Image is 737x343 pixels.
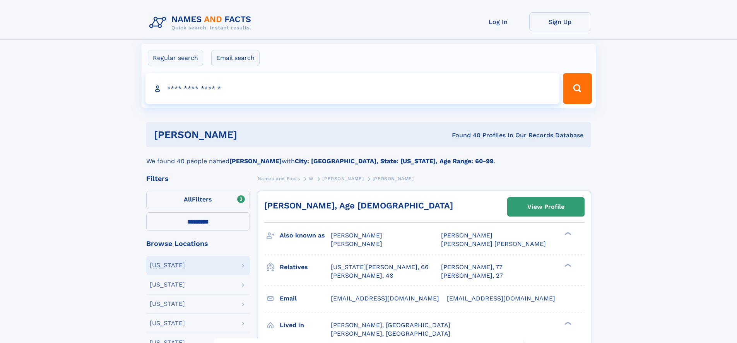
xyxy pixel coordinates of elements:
[529,12,591,31] a: Sign Up
[441,263,503,271] a: [PERSON_NAME], 77
[146,240,250,247] div: Browse Locations
[148,50,203,66] label: Regular search
[344,131,583,140] div: Found 40 Profiles In Our Records Database
[154,130,345,140] h1: [PERSON_NAME]
[146,175,250,182] div: Filters
[184,196,192,203] span: All
[441,240,546,247] span: [PERSON_NAME] [PERSON_NAME]
[331,240,382,247] span: [PERSON_NAME]
[373,176,414,181] span: [PERSON_NAME]
[331,271,393,280] a: [PERSON_NAME], 48
[258,174,300,183] a: Names and Facts
[508,198,584,216] a: View Profile
[322,174,364,183] a: [PERSON_NAME]
[264,201,453,210] a: [PERSON_NAME], Age [DEMOGRAPHIC_DATA]
[309,176,314,181] span: W
[447,295,555,302] span: [EMAIL_ADDRESS][DOMAIN_NAME]
[146,12,258,33] img: Logo Names and Facts
[150,301,185,307] div: [US_STATE]
[150,320,185,326] div: [US_STATE]
[280,319,331,332] h3: Lived in
[145,73,560,104] input: search input
[211,50,260,66] label: Email search
[563,263,572,268] div: ❯
[280,292,331,305] h3: Email
[295,157,494,165] b: City: [GEOGRAPHIC_DATA], State: [US_STATE], Age Range: 60-99
[280,261,331,274] h3: Relatives
[150,262,185,268] div: [US_STATE]
[331,232,382,239] span: [PERSON_NAME]
[229,157,282,165] b: [PERSON_NAME]
[280,229,331,242] h3: Also known as
[563,231,572,236] div: ❯
[467,12,529,31] a: Log In
[331,330,450,337] span: [PERSON_NAME], [GEOGRAPHIC_DATA]
[331,321,450,329] span: [PERSON_NAME], [GEOGRAPHIC_DATA]
[563,73,592,104] button: Search Button
[146,191,250,209] label: Filters
[527,198,564,216] div: View Profile
[309,174,314,183] a: W
[441,271,503,280] a: [PERSON_NAME], 27
[563,321,572,326] div: ❯
[441,232,492,239] span: [PERSON_NAME]
[331,295,439,302] span: [EMAIL_ADDRESS][DOMAIN_NAME]
[331,263,429,271] a: [US_STATE][PERSON_NAME], 66
[146,147,591,166] div: We found 40 people named with .
[322,176,364,181] span: [PERSON_NAME]
[150,282,185,288] div: [US_STATE]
